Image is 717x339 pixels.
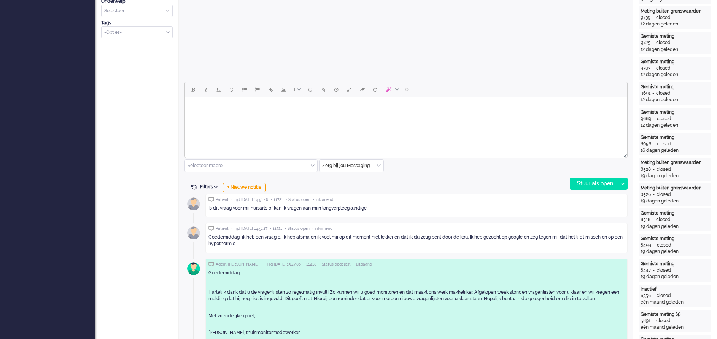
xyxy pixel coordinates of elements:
span: Hartelijk dank dat u de vragenlijsten zo regelmatig invult! Zo kunnen wij u goed monitoren en dat... [208,290,619,301]
div: closed [657,141,671,147]
div: 16 dagen geleden [641,147,710,154]
div: 9703 [641,65,650,72]
div: Gemiste meting (4) [641,311,710,318]
div: één maand geleden [641,299,710,306]
div: Meting buiten grenswaarden [641,159,710,166]
span: • Tijd [DATE] 14:51:17 [231,226,267,231]
span: • Status opgelost [319,262,351,267]
div: 6356 [641,293,651,299]
span: Met vriendelijke groet, [208,313,255,318]
div: - [651,267,657,274]
button: Table [290,83,304,96]
button: Reset content [369,83,382,96]
div: 12 dagen geleden [641,122,710,129]
div: closed [657,191,671,198]
div: - [650,65,656,72]
span: • 11721 [270,226,282,231]
img: ic_chat_grey.svg [208,262,214,267]
button: Numbered list [251,83,264,96]
div: Goedemiddag, ik heb een vraagje, ik heb atsma en ik voel mij op dit moment niet lekker en dat ik ... [208,234,625,247]
img: avatar [184,194,203,213]
div: closed [657,166,671,173]
div: 12 dagen geleden [641,97,710,103]
div: Gemiste meting [641,109,710,116]
div: 8528 [641,166,651,173]
button: Bullet list [238,83,251,96]
div: Inactief [641,286,710,293]
div: closed [656,14,671,21]
button: Add attachment [317,83,330,96]
div: closed [656,65,671,72]
span: • inkomend [312,226,332,231]
button: Clear formatting [356,83,369,96]
div: Gemiste meting [641,210,710,216]
div: Is dit vraag voor mij huisarts of kan ik vragen aan mijn longverpleegkundige [208,205,625,212]
div: 9739 [641,14,650,21]
div: 8526 [641,191,651,198]
div: closed [657,116,671,122]
button: Delay message [330,83,343,96]
span: Patiënt [216,226,229,231]
div: Stuur als open [570,178,618,189]
img: avatar [184,259,203,278]
button: Strikethrough [225,83,238,96]
div: Gemiste meting [641,236,710,242]
div: Resize [621,151,627,158]
button: Underline [212,83,225,96]
div: - [650,40,656,46]
div: closed [656,216,671,223]
button: 0 [402,83,412,96]
div: Meting buiten grenswaarden [641,8,710,14]
span: Filters [200,184,220,189]
div: + Nieuwe notitie [223,183,266,192]
span: 0 [405,86,409,92]
div: 9725 [641,40,650,46]
div: Gemiste meting [641,59,710,65]
button: Insert/edit image [277,83,290,96]
div: Gemiste meting [641,33,710,40]
div: 12 dagen geleden [641,46,710,53]
div: closed [656,40,671,46]
div: 19 dagen geleden [641,198,710,204]
span: • Tijd [DATE] 14:51:46 [231,197,268,202]
div: Gemiste meting [641,134,710,141]
div: 12 dagen geleden [641,72,710,78]
img: avatar [184,223,203,242]
span: • Status open [286,197,310,202]
div: 8956 [641,141,651,147]
div: - [650,14,656,21]
span: [PERSON_NAME], thuismonitormedewerker [208,330,300,335]
div: 8447 [641,267,651,274]
span: • 11410 [304,262,316,267]
span: • inkomend [313,197,333,202]
button: Emoticons [304,83,317,96]
img: ic_chat_grey.svg [208,197,214,202]
div: 5891 [641,318,650,324]
div: Meting buiten grenswaarden [641,185,710,191]
span: Patiënt [216,197,229,202]
div: 12 dagen geleden [641,21,710,27]
div: Select Tags [101,26,173,39]
div: Tags [101,20,173,26]
div: 9691 [641,90,650,97]
button: AI [382,83,402,96]
span: • Status open [285,226,310,231]
div: - [651,116,657,122]
div: - [651,293,657,299]
div: 19 dagen geleden [641,248,710,255]
div: closed [657,267,671,274]
span: • uitgaand [353,262,372,267]
span: • 11721 [271,197,283,202]
div: closed [657,242,671,248]
div: - [650,318,656,324]
div: - [651,191,657,198]
iframe: Rich Text Area [185,97,627,151]
div: - [651,166,657,173]
button: Insert/edit link [264,83,277,96]
button: Bold [186,83,199,96]
div: 8518 [641,216,650,223]
button: Fullscreen [343,83,356,96]
span: • Tijd [DATE] 13:47:06 [264,262,301,267]
div: Gemiste meting [641,261,710,267]
div: 19 dagen geleden [641,173,710,179]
